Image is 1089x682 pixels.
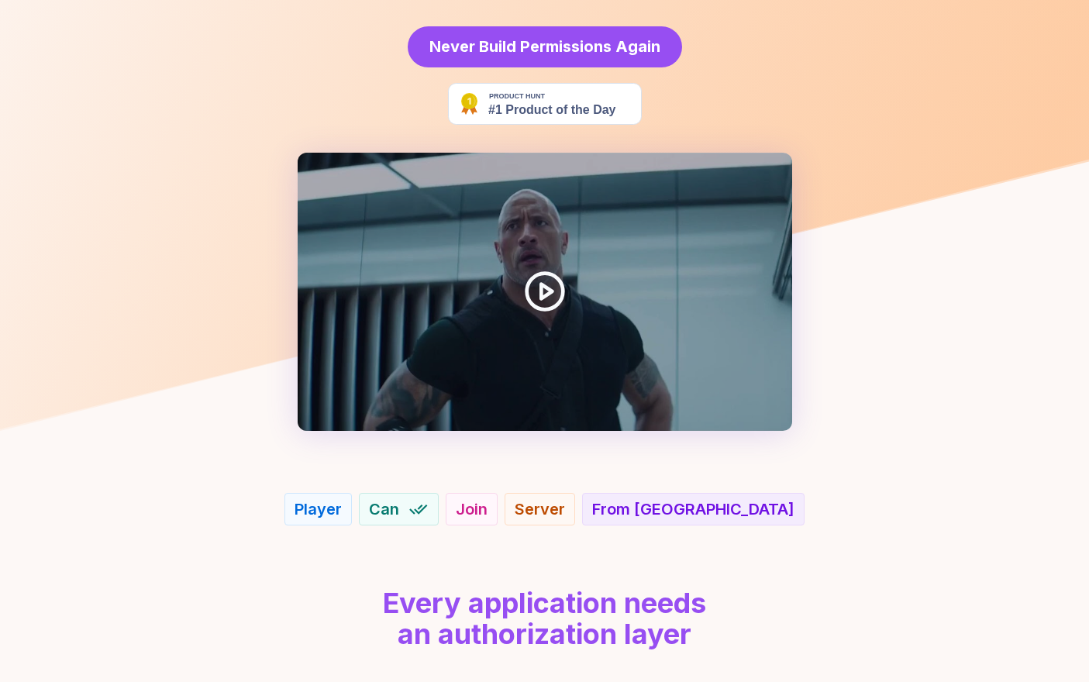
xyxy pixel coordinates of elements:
h2: an authorization layer [383,587,706,649]
div: Player [295,498,342,520]
span: Every application needs [383,587,706,618]
span: Never Build Permissions Again [429,36,660,57]
div: From [GEOGRAPHIC_DATA] [592,498,794,520]
div: Server [515,498,565,520]
span: Can [369,498,399,520]
img: Permit.io - Never build permissions again | Product Hunt [448,83,642,125]
a: Never Build Permissions Again [408,26,682,67]
div: Join [456,498,488,520]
